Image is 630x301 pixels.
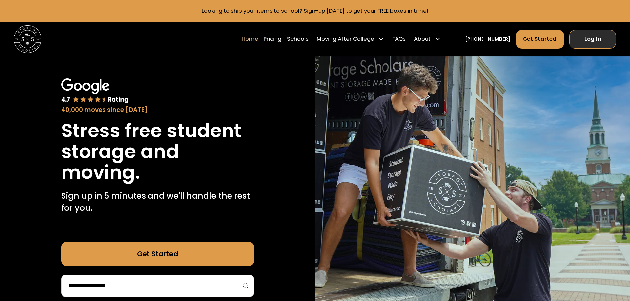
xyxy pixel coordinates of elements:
img: Storage Scholars main logo [14,25,41,53]
div: Moving After College [317,35,374,43]
a: FAQs [392,29,406,49]
a: Home [242,29,258,49]
a: Get Started [516,30,564,49]
h1: Stress free student storage and moving. [61,120,254,183]
a: Looking to ship your items to school? Sign-up [DATE] to get your FREE boxes in time! [202,7,428,15]
a: Schools [287,29,309,49]
div: About [411,29,443,49]
p: Sign up in 5 minutes and we'll handle the rest for you. [61,190,254,214]
a: [PHONE_NUMBER] [465,36,510,43]
a: Log In [569,30,616,49]
img: Google 4.7 star rating [61,78,129,104]
div: 40,000 moves since [DATE] [61,105,254,115]
a: Get Started [61,242,254,266]
div: About [414,35,431,43]
a: Pricing [264,29,281,49]
div: Moving After College [314,29,387,49]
